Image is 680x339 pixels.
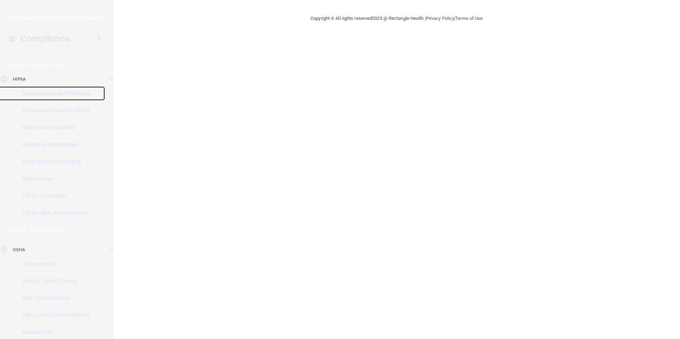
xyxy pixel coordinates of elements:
a: Privacy Policy [426,16,454,21]
p: Business Associates [5,141,102,148]
p: HIPAA Risk Assessment [5,209,102,216]
p: Report an Incident [5,124,102,131]
p: Resources [5,329,102,336]
p: HIPAA [10,61,28,69]
p: HIPAA Checklist [5,192,102,199]
div: Copyright © All rights reserved 2025 @ Rectangle Health | | [267,7,526,30]
p: OSHA [13,246,25,254]
p: Learn More! [31,226,69,234]
p: Self-Assessment [5,295,102,302]
p: Learn More! [31,61,69,69]
p: Emergency Planning [5,158,102,165]
p: HIPAA [13,75,26,84]
a: Terms of Use [455,16,483,21]
p: Documents and Policies [5,90,102,97]
p: OSHA [10,226,27,234]
p: Resources [5,175,102,182]
img: PMB logo [8,11,105,25]
p: Documents and Policies [5,107,102,114]
p: Documents [5,260,102,268]
p: Safety Data Sheets [5,278,102,285]
h4: Compliance [21,34,70,44]
p: Injury and Illness Report [5,312,102,319]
